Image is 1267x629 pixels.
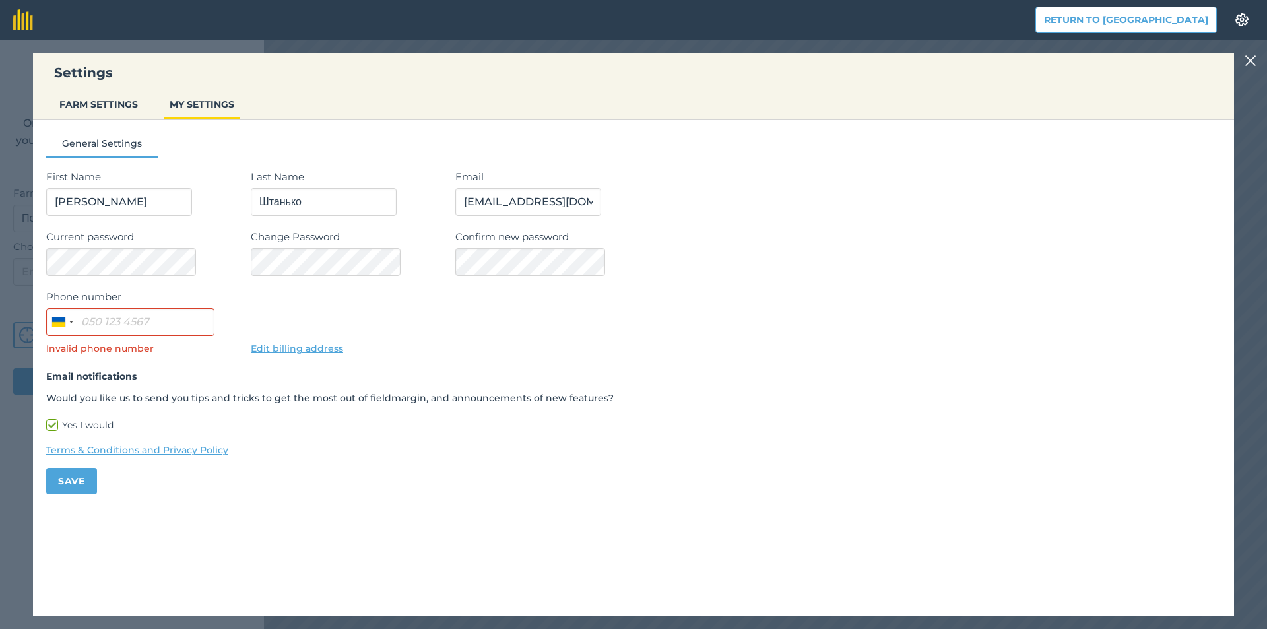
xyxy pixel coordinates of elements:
a: Terms & Conditions and Privacy Policy [46,443,1221,457]
h3: Settings [33,63,1234,82]
img: fieldmargin Logo [13,9,33,30]
button: Selected country [47,309,77,335]
label: Yes I would [46,418,1221,432]
button: FARM SETTINGS [54,92,143,117]
p: Invalid phone number [46,341,238,356]
label: Confirm new password [455,229,1221,245]
button: MY SETTINGS [164,92,240,117]
button: Return to [GEOGRAPHIC_DATA] [1035,7,1217,33]
img: A cog icon [1234,13,1250,26]
button: Save [46,468,97,494]
label: Phone number [46,289,238,305]
label: Current password [46,229,238,245]
input: 050 123 4567 [46,308,214,336]
h4: Email notifications [46,369,1221,383]
a: Edit billing address [251,343,343,354]
p: Would you like us to send you tips and tricks to get the most out of fieldmargin, and announcemen... [46,391,1221,405]
label: Email [455,169,1221,185]
label: First Name [46,169,238,185]
label: Change Password [251,229,442,245]
label: Last Name [251,169,442,185]
button: General Settings [46,136,158,156]
img: svg+xml;base64,PHN2ZyB4bWxucz0iaHR0cDovL3d3dy53My5vcmcvMjAwMC9zdmciIHdpZHRoPSIyMiIgaGVpZ2h0PSIzMC... [1245,53,1256,69]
